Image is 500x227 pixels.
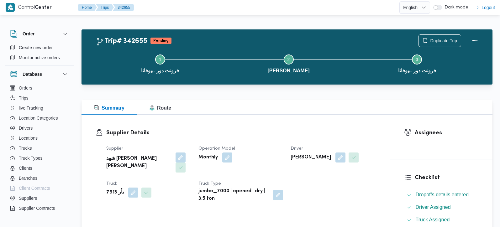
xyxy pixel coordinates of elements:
[8,53,71,63] button: Monitor active orders
[416,204,451,211] span: Driver Assigned
[8,183,71,193] button: Client Contracts
[291,154,331,161] b: [PERSON_NAME]
[287,57,290,62] span: 2
[19,104,43,112] span: live Tracking
[415,129,479,137] h3: Assignees
[106,129,376,137] h3: Supplier Details
[19,174,37,182] span: Branches
[8,143,71,153] button: Trucks
[19,164,32,172] span: Clients
[198,154,218,161] b: Monthly
[96,47,224,80] button: فرونت دور -بيوفانا
[8,173,71,183] button: Branches
[8,113,71,123] button: Location Categories
[415,173,479,182] h3: Checklist
[23,30,34,38] h3: Order
[96,37,147,45] h2: Trip# 342655
[19,84,32,92] span: Orders
[398,67,436,75] span: فرونت دور -بيوفانا
[8,193,71,203] button: Suppliers
[416,217,450,222] span: Truck Assigned
[94,105,124,111] span: Summary
[8,83,71,93] button: Orders
[23,70,42,78] h3: Database
[418,34,461,47] button: Duplicate Trip
[153,39,169,43] b: Pending
[106,189,124,196] b: يأر 7913
[416,57,418,62] span: 3
[19,54,60,61] span: Monitor active orders
[416,204,451,210] span: Driver Assigned
[113,4,134,11] button: 342655
[141,67,179,75] span: فرونت دور -بيوفانا
[19,194,37,202] span: Suppliers
[150,38,171,44] span: Pending
[353,47,481,80] button: فرونت دور -بيوفانا
[19,154,42,162] span: Truck Types
[430,37,457,44] span: Duplicate Trip
[6,202,26,221] iframe: chat widget
[19,144,32,152] span: Trucks
[416,216,450,224] span: Truck Assigned
[8,203,71,213] button: Supplier Contracts
[198,188,269,203] b: jumbo_7000 | opened | dry | 3.5 ton
[442,5,468,10] span: Dark mode
[19,214,34,222] span: Devices
[469,34,481,47] button: Actions
[35,5,52,10] b: Center
[404,190,479,200] button: Dropoffs details entered
[78,4,97,11] button: Home
[19,114,58,122] span: Location Categories
[19,124,33,132] span: Drivers
[8,93,71,103] button: Trips
[19,94,29,102] span: Trips
[482,4,495,11] span: Logout
[471,1,497,14] button: Logout
[10,70,69,78] button: Database
[8,153,71,163] button: Truck Types
[198,147,235,151] span: Operation Model
[5,43,74,65] div: Order
[5,83,74,219] div: Database
[6,3,15,12] img: X8yXhbKr1z7QwAAAABJRU5ErkJggg==
[19,204,55,212] span: Supplier Contracts
[8,103,71,113] button: live Tracking
[416,192,469,197] span: Dropoffs details entered
[106,147,123,151] span: Supplier
[96,4,114,11] button: Trips
[106,182,117,186] span: Truck
[404,215,479,225] button: Truck Assigned
[19,44,53,51] span: Create new order
[416,191,469,199] span: Dropoffs details entered
[8,43,71,53] button: Create new order
[19,134,38,142] span: Locations
[10,30,69,38] button: Order
[267,67,309,75] span: [PERSON_NAME]
[8,213,71,223] button: Devices
[198,182,221,186] span: Truck Type
[106,155,171,170] b: شهد [PERSON_NAME] [PERSON_NAME]
[8,133,71,143] button: Locations
[404,202,479,212] button: Driver Assigned
[291,147,303,151] span: Driver
[159,57,161,62] span: 1
[224,47,353,80] button: [PERSON_NAME]
[150,105,171,111] span: Route
[19,184,50,192] span: Client Contracts
[8,163,71,173] button: Clients
[8,123,71,133] button: Drivers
